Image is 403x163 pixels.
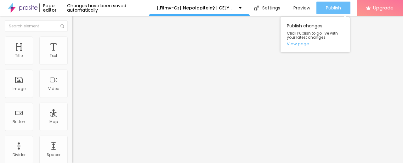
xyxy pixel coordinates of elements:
div: Image [13,87,26,91]
span: Publish [326,5,341,10]
span: Upgrade [373,5,394,10]
div: Title [15,53,23,58]
a: View page [287,42,343,46]
button: Preview [284,2,316,14]
div: Button [13,120,25,124]
div: Video [48,87,59,91]
input: Search element [5,20,68,32]
span: Preview [293,5,310,10]
div: Page editor [39,3,67,12]
p: [.Filmy-Cz] Nepolapitelný | CELÝ FILM 2025 ONLINE ZDARMA SK/CZ DABING I TITULKY [157,6,234,10]
div: Spacer [47,153,60,157]
img: Icone [60,24,64,28]
img: Icone [254,5,259,11]
div: Map [49,120,58,124]
button: Publish [316,2,350,14]
div: Divider [13,153,26,157]
span: Click Publish to go live with your latest changes. [287,31,343,39]
div: Text [50,53,57,58]
iframe: Editor [72,16,403,163]
div: Changes have been saved automatically [67,3,149,12]
div: Publish changes [281,17,350,52]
